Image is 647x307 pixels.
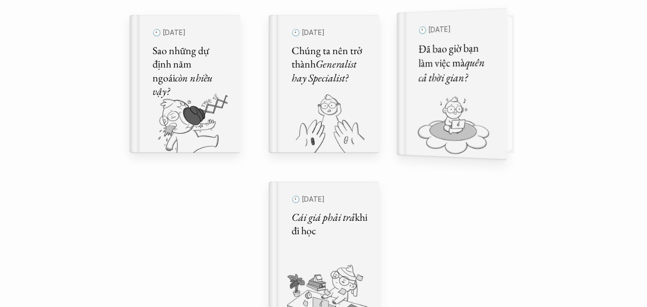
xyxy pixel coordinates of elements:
a: 🕙 [DATE]Chúng ta nên trở thànhGeneralist hay Specialist? [269,15,379,153]
a: 🕙 [DATE]Sao những dự định năm ngoáicòn nhiều vậy? [129,15,240,153]
h5: Đã bao giờ bạn làm việc mà [418,40,494,85]
em: quên cả thời gian? [418,55,487,85]
p: 🕙 [DATE] [153,26,228,39]
p: 🕙 [DATE] [418,21,494,37]
em: Generalist hay Specialist? [292,57,358,85]
p: 🕙 [DATE] [292,26,367,39]
em: còn nhiều vậy? [153,71,214,99]
a: 🕙 [DATE]Đã bao giờ bạn làm việc màquên cả thời gian? [408,15,518,153]
p: 🕙 [DATE] [292,193,367,206]
h5: Sao những dự định năm ngoái [153,44,228,99]
em: Cái giá phải trả [292,210,355,224]
h5: Chúng ta nên trở thành [292,44,367,85]
h5: khi đi học [292,211,367,238]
